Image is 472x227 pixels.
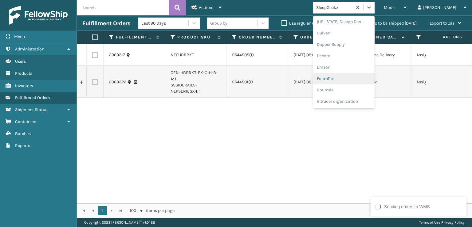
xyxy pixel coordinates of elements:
[313,62,375,73] div: Emson
[313,107,375,118] div: Joyberri
[15,83,33,88] span: Inventory
[130,206,175,215] span: items per page
[171,82,201,94] a: SSSIDERAILS-NLPSERIESX4: 1
[316,4,353,11] div: SleepGeekz
[384,204,430,210] div: Sending orders to WMS
[15,131,31,136] span: Batches
[313,96,375,107] div: Intruder organization
[15,46,44,52] span: Administration
[239,34,276,40] label: Order Number
[98,206,107,215] a: 1
[313,16,375,27] div: [US_STATE] Design Den
[313,73,375,84] div: FoamTex
[423,32,466,42] span: Actions
[313,39,375,50] div: Dapper Supply
[109,79,126,85] a: 2069322
[141,20,189,26] div: Last 90 Days
[300,34,337,40] label: Order Date
[313,50,375,62] div: Decoro
[82,20,130,27] h3: Fulfillment Orders
[313,84,375,96] div: Gourmia
[116,34,153,40] label: Fulfillment Order Id
[384,5,395,10] span: Mode
[281,21,344,26] label: Use regular Palletizing mode
[349,44,411,66] td: FedEx Home Delivery
[177,34,214,40] label: Product SKU
[15,143,30,148] span: Reports
[171,52,194,58] a: NEFHBBRKT
[15,107,47,112] span: Shipment Status
[109,52,125,58] a: 2069317
[349,66,411,98] td: UPS Ground
[84,218,155,227] p: Copyright 2023 [PERSON_NAME]™ v 1.0.188
[14,34,25,39] span: Menu
[362,34,399,40] label: Assigned Carrier Service
[288,44,349,66] td: [DATE] 09:08:31 am
[226,66,288,98] td: SS44501(1)
[15,95,50,100] span: Fulfillment Orders
[199,5,213,10] span: Actions
[15,119,36,124] span: Containers
[226,44,288,66] td: SS44505(1)
[357,21,417,26] label: Orders to be shipped [DATE]
[171,70,218,82] a: GEN-HBBRKT-EK-C-H-B-A: 1
[430,21,454,26] span: Export to .xls
[15,59,26,64] span: Users
[210,20,227,26] div: Group by
[288,66,349,98] td: [DATE] 08:58:32 am
[15,71,32,76] span: Products
[130,208,139,214] span: 100
[313,27,375,39] div: Culvani
[9,6,68,25] img: logo
[183,208,465,214] div: 1 - 2 of 2 items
